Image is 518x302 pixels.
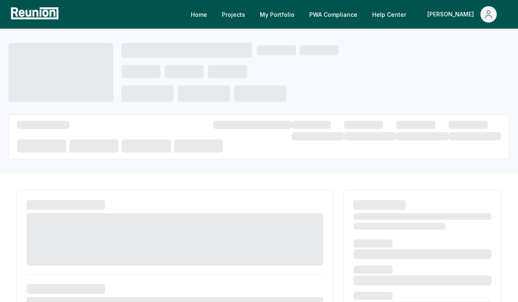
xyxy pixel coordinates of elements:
[184,6,214,23] a: Home
[366,6,413,23] a: Help Center
[215,6,252,23] a: Projects
[303,6,364,23] a: PWA Compliance
[427,6,477,23] div: [PERSON_NAME]
[184,6,510,23] nav: Main
[421,6,503,23] button: [PERSON_NAME]
[253,6,301,23] a: My Portfolio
